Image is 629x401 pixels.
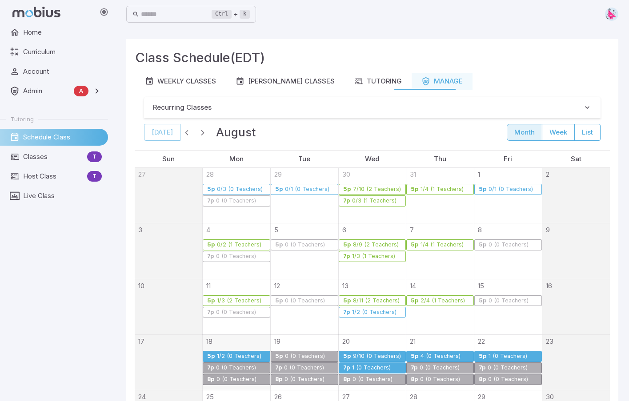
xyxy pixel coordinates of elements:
div: 5p [275,242,283,248]
td: August 18, 2025 [203,334,271,390]
span: Admin [23,86,70,96]
div: 0/3 (0 Teachers) [216,186,263,193]
div: 7p [207,309,214,316]
div: 0 (0 Teachers) [216,253,256,260]
div: 5p [275,353,283,360]
td: August 5, 2025 [270,223,338,279]
span: T [87,172,102,181]
td: August 1, 2025 [474,168,542,223]
td: August 9, 2025 [542,223,610,279]
div: 0 (0 Teachers) [420,376,461,383]
div: 7p [207,253,214,260]
div: 5p [410,353,419,360]
a: August 13, 2025 [339,279,349,291]
div: 7p [207,365,214,371]
div: + [212,9,250,20]
div: 1 (0 Teachers) [352,365,391,371]
span: Host Class [23,171,84,181]
div: 4 (0 Teachers) [420,353,461,360]
a: August 15, 2025 [474,279,484,291]
div: 5p [478,298,487,304]
div: 0 (0 Teachers) [284,298,325,304]
kbd: Ctrl [212,10,232,19]
a: July 27, 2025 [135,168,146,179]
td: August 14, 2025 [406,279,474,334]
div: 5p [410,186,419,193]
td: August 6, 2025 [338,223,406,279]
td: August 11, 2025 [203,279,271,334]
div: 5p [275,298,283,304]
div: 0/1 (0 Teachers) [488,186,533,193]
div: 0 (0 Teachers) [488,298,529,304]
button: Recurring Classes [144,97,601,118]
h3: Class Schedule (EDT) [135,48,265,67]
div: 5p [343,186,351,193]
div: 0 (0 Teachers) [487,365,528,371]
a: August 5, 2025 [271,223,278,235]
div: 8p [207,376,215,383]
a: July 29, 2025 [271,168,282,179]
a: Friday [500,151,516,167]
div: 1/2 (0 Teachers) [352,309,397,316]
td: July 31, 2025 [406,168,474,223]
div: 7p [207,198,214,204]
td: August 3, 2025 [135,223,203,279]
a: August 4, 2025 [203,223,210,235]
div: Manage [421,76,463,86]
div: 1/4 (1 Teachers) [420,186,464,193]
div: 5p [478,353,487,360]
td: August 8, 2025 [474,223,542,279]
div: 7p [343,253,350,260]
div: 5p [410,242,419,248]
div: 5p [207,242,215,248]
a: August 3, 2025 [135,223,142,235]
div: 0 (0 Teachers) [284,365,325,371]
div: 5p [343,298,351,304]
a: July 31, 2025 [406,168,416,179]
div: 0 (0 Teachers) [284,376,325,383]
div: 0 (0 Teachers) [352,376,393,383]
div: 7p [343,309,350,316]
a: August 19, 2025 [271,335,280,346]
div: 1 (0 Teachers) [488,353,528,360]
div: 0 (0 Teachers) [284,242,325,248]
a: August 1, 2025 [474,168,480,179]
td: August 12, 2025 [270,279,338,334]
td: August 10, 2025 [135,279,203,334]
div: 8p [275,376,283,383]
a: July 28, 2025 [203,168,214,179]
td: August 4, 2025 [203,223,271,279]
td: July 30, 2025 [338,168,406,223]
div: 7p [343,198,350,204]
span: A [74,87,88,95]
div: 5p [478,186,487,193]
a: August 10, 2025 [135,279,144,291]
div: 1/3 (1 Teachers) [352,253,396,260]
p: Recurring Classes [153,103,212,112]
a: August 18, 2025 [203,335,212,346]
button: [DATE] [144,124,180,141]
td: August 2, 2025 [542,168,610,223]
a: August 20, 2025 [339,335,350,346]
span: Tutoring [11,115,34,123]
div: 8p [478,376,486,383]
td: August 13, 2025 [338,279,406,334]
a: August 11, 2025 [203,279,211,291]
div: 5p [207,186,215,193]
button: list [574,124,601,141]
span: T [87,152,102,161]
div: Weekly Classes [145,76,216,86]
img: right-triangle.svg [605,8,618,21]
h2: August [216,123,256,141]
div: 5p [343,353,351,360]
div: 0/1 (0 Teachers) [284,186,330,193]
button: Next month [196,126,209,139]
div: 5p [478,242,487,248]
div: 1/2 (0 Teachers) [216,353,262,360]
span: Account [23,67,102,76]
td: August 19, 2025 [270,334,338,390]
div: 0/3 (1 Teachers) [352,198,397,204]
td: July 29, 2025 [270,168,338,223]
div: 0 (0 Teachers) [488,376,529,383]
div: 8p [410,376,418,383]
